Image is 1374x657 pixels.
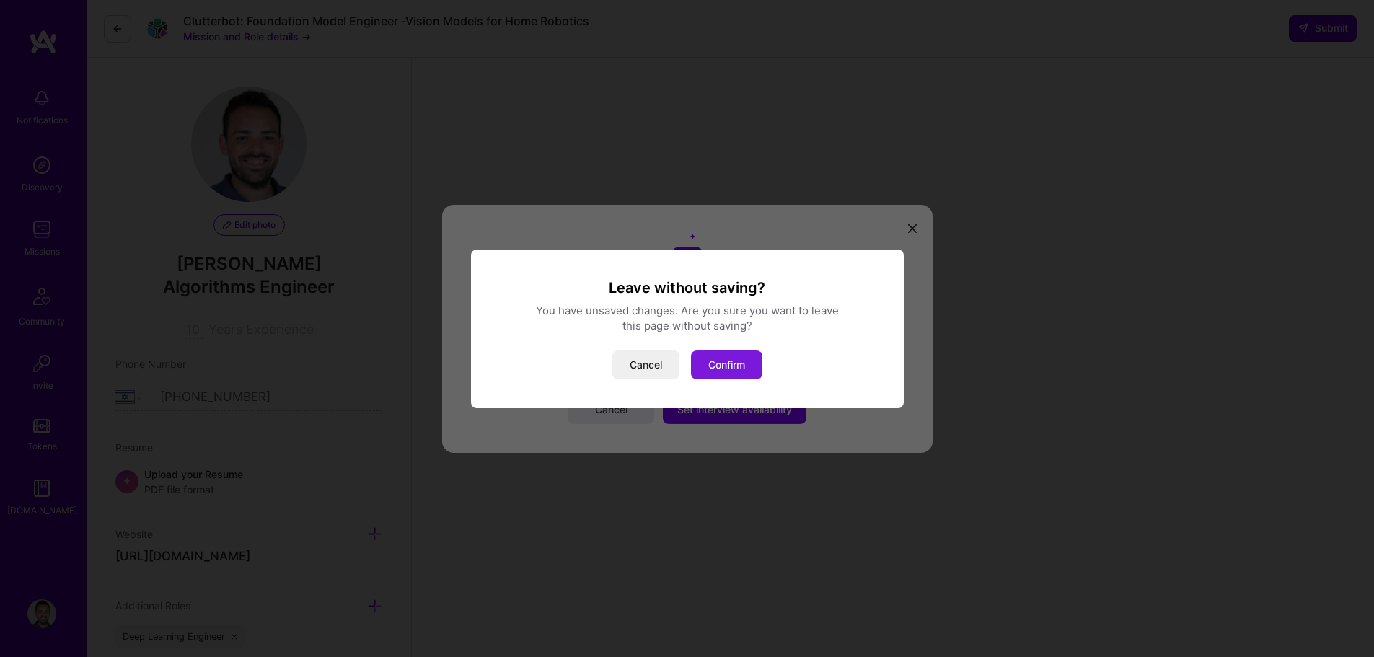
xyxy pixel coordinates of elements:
[488,318,886,333] div: this page without saving?
[488,278,886,297] h3: Leave without saving?
[612,350,679,379] button: Cancel
[691,350,762,379] button: Confirm
[471,250,904,408] div: modal
[488,303,886,318] div: You have unsaved changes. Are you sure you want to leave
